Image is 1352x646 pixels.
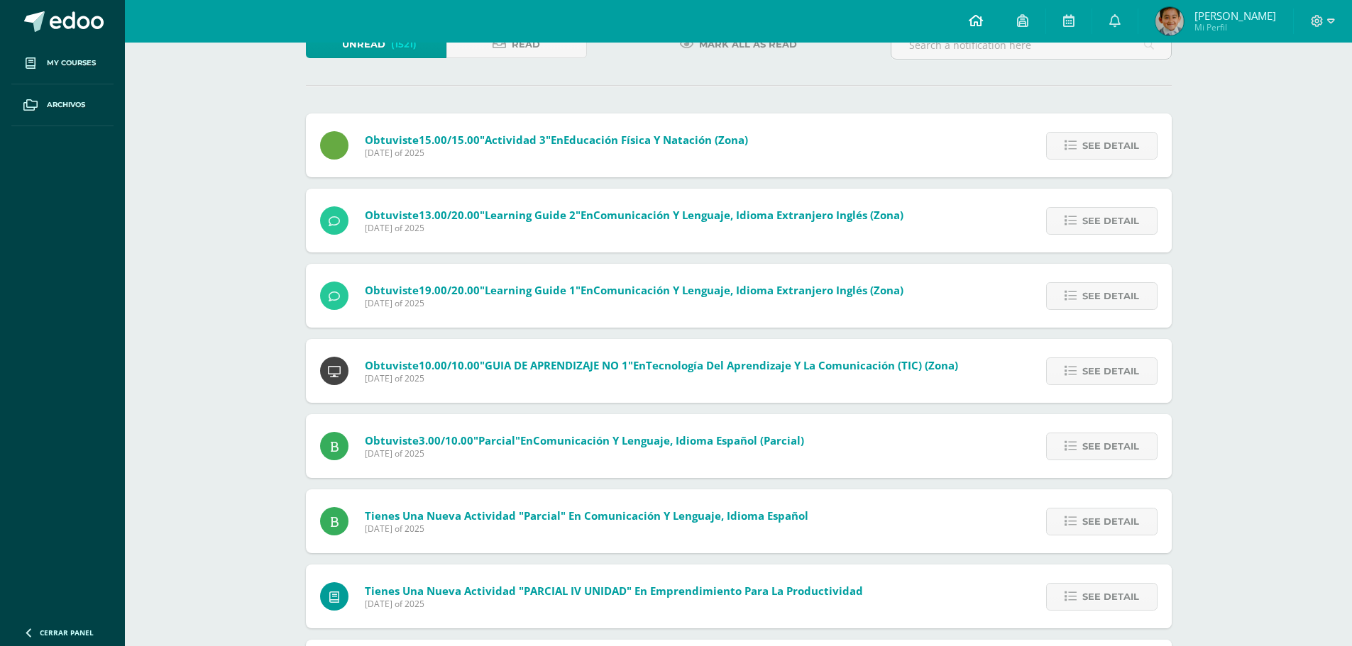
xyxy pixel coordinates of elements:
[365,133,748,147] span: Obtuviste en
[593,283,903,297] span: Comunicación y Lenguaje, Idioma Extranjero Inglés (Zona)
[47,57,96,69] span: My courses
[646,358,958,372] span: Tecnología del Aprendizaje y la Comunicación (TIC) (Zona)
[480,283,581,297] span: "Learning Guide 1"
[365,584,863,598] span: Tienes una nueva actividad "PARCIAL IV UNIDAD" En Emprendimiento para la Productividad
[11,84,114,126] a: Archivos
[1082,584,1139,610] span: See detail
[365,523,808,535] span: [DATE] of 2025
[365,147,748,159] span: [DATE] of 2025
[365,208,903,222] span: Obtuviste en
[419,433,473,447] span: 3.00/10.00
[1155,7,1184,35] img: c208d1275ee3f53baae25696f9eb70da.png
[419,283,480,297] span: 19.00/20.00
[11,43,114,84] a: My courses
[1082,358,1139,384] span: See detail
[365,372,958,384] span: [DATE] of 2025
[699,31,797,57] span: Mark all as read
[662,30,815,58] a: Mark all as read
[365,598,863,610] span: [DATE] of 2025
[1082,133,1139,159] span: See detail
[1082,508,1139,535] span: See detail
[365,222,903,234] span: [DATE] of 2025
[365,358,958,372] span: Obtuviste en
[365,447,804,460] span: [DATE] of 2025
[419,133,480,147] span: 15.00/15.00
[365,297,903,309] span: [DATE] of 2025
[419,358,480,372] span: 10.00/10.00
[480,133,551,147] span: "Actividad 3"
[512,31,540,57] span: Read
[1082,208,1139,234] span: See detail
[1082,283,1139,309] span: See detail
[40,628,94,637] span: Cerrar panel
[365,433,804,447] span: Obtuviste en
[365,508,808,523] span: Tienes una nueva actividad "Parcial" En Comunicación y Lenguaje, Idioma Español
[1194,9,1276,23] span: [PERSON_NAME]
[391,31,417,57] span: (1521)
[47,99,85,111] span: Archivos
[342,31,385,57] span: Unread
[593,208,903,222] span: Comunicación y Lenguaje, Idioma Extranjero Inglés (Zona)
[419,208,480,222] span: 13.00/20.00
[480,358,633,372] span: "GUIA DE APRENDIZAJE NO 1"
[1082,433,1139,460] span: See detail
[1194,21,1276,33] span: Mi Perfil
[480,208,581,222] span: "Learning Guide 2"
[446,30,587,58] a: Read
[473,433,520,447] span: "Parcial"
[533,433,804,447] span: Comunicación y Lenguaje, Idioma Español (Parcial)
[564,133,748,147] span: Educación Física y Natación (Zona)
[365,283,903,297] span: Obtuviste en
[306,30,446,58] a: Unread(1521)
[891,31,1171,59] input: Search a notification here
